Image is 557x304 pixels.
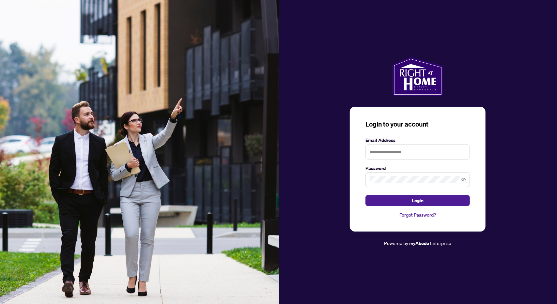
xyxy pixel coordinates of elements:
a: Forgot Password? [365,211,470,219]
span: Login [412,195,424,206]
button: Login [365,195,470,206]
img: ma-logo [393,57,443,96]
label: Email Address [365,137,470,144]
a: myAbode [409,240,429,247]
span: Enterprise [430,240,451,246]
h3: Login to your account [365,120,470,129]
span: eye-invisible [461,177,466,182]
span: Powered by [384,240,408,246]
label: Password [365,165,470,172]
